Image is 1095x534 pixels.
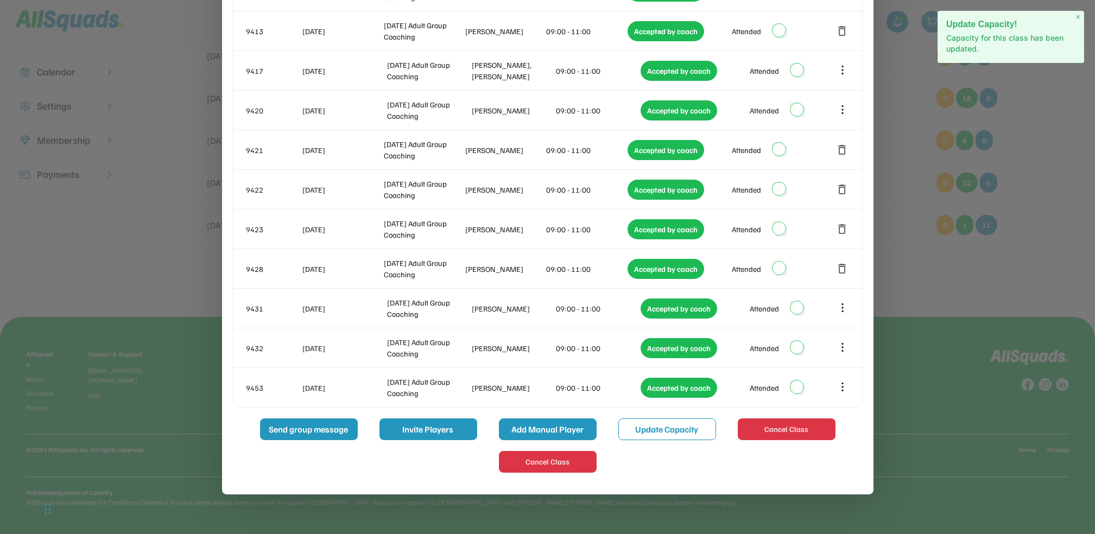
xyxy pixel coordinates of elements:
div: [PERSON_NAME] [472,105,554,116]
div: Attended [732,184,761,195]
button: delete [836,262,849,275]
button: delete [836,223,849,236]
div: [DATE] Adult Group Coaching [384,257,463,280]
div: [DATE] Adult Group Coaching [387,336,470,359]
div: 09:00 - 11:00 [547,26,626,37]
div: [PERSON_NAME] [465,26,545,37]
div: 09:00 - 11:00 [547,144,626,156]
button: Update Capacity [618,418,716,440]
div: 9422 [246,184,301,195]
div: [PERSON_NAME] [465,144,545,156]
div: [DATE] Adult Group Coaching [384,178,463,201]
div: [PERSON_NAME] [465,224,545,235]
div: [DATE] Adult Group Coaching [384,20,463,42]
div: [DATE] [303,105,385,116]
div: 9431 [246,303,301,314]
div: [DATE] [303,65,385,77]
div: Accepted by coach [641,338,717,358]
div: [DATE] [303,224,382,235]
div: [PERSON_NAME] [472,303,554,314]
div: 09:00 - 11:00 [547,224,626,235]
div: [PERSON_NAME] [465,263,545,275]
div: Attended [732,224,761,235]
button: delete [836,143,849,156]
div: 09:00 - 11:00 [556,65,639,77]
button: delete [836,183,849,196]
button: Cancel Class [738,418,836,440]
div: [DATE] Adult Group Coaching [387,376,470,399]
div: Attended [750,303,779,314]
div: [DATE] Adult Group Coaching [387,297,470,320]
button: Send group message [260,418,358,440]
div: [PERSON_NAME] [465,184,545,195]
div: [DATE] [303,263,382,275]
div: 9428 [246,263,301,275]
div: Attended [750,342,779,354]
div: [DATE] Adult Group Coaching [387,99,470,122]
div: [DATE] [303,342,385,354]
div: 9432 [246,342,301,354]
button: Invite Players [379,418,477,440]
div: 09:00 - 11:00 [556,382,639,393]
div: Attended [750,382,779,393]
button: Cancel Class [499,451,597,473]
div: Attended [732,144,761,156]
div: [DATE] Adult Group Coaching [384,138,463,161]
div: Attended [750,65,779,77]
div: Attended [732,263,761,275]
div: Accepted by coach [628,219,704,239]
h2: Update Capacity! [946,20,1075,29]
div: [PERSON_NAME], [PERSON_NAME] [472,59,554,82]
div: [PERSON_NAME] [472,342,554,354]
div: Accepted by coach [628,180,704,200]
div: Accepted by coach [628,140,704,160]
button: Add Manual Player [499,418,597,440]
div: Attended [732,26,761,37]
div: [DATE] [303,26,382,37]
div: 9420 [246,105,301,116]
div: [DATE] [303,184,382,195]
div: Accepted by coach [628,259,704,279]
button: delete [836,24,849,37]
div: 09:00 - 11:00 [556,105,639,116]
div: [DATE] [303,382,385,393]
div: Accepted by coach [628,21,704,41]
span: × [1076,12,1080,22]
div: 09:00 - 11:00 [556,303,639,314]
div: 9453 [246,382,301,393]
div: 9413 [246,26,301,37]
div: [DATE] Adult Group Coaching [387,59,470,82]
div: Accepted by coach [641,298,717,319]
div: 9423 [246,224,301,235]
div: [DATE] [303,303,385,314]
div: Accepted by coach [641,378,717,398]
div: 09:00 - 11:00 [547,184,626,195]
div: 9417 [246,65,301,77]
div: 09:00 - 11:00 [547,263,626,275]
div: 09:00 - 11:00 [556,342,639,354]
div: Accepted by coach [641,61,717,81]
div: [DATE] [303,144,382,156]
div: [DATE] Adult Group Coaching [384,218,463,240]
div: 9421 [246,144,301,156]
div: Attended [750,105,779,116]
p: Capacity for this class has been updated. [946,33,1075,54]
div: Accepted by coach [641,100,717,120]
div: [PERSON_NAME] [472,382,554,393]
